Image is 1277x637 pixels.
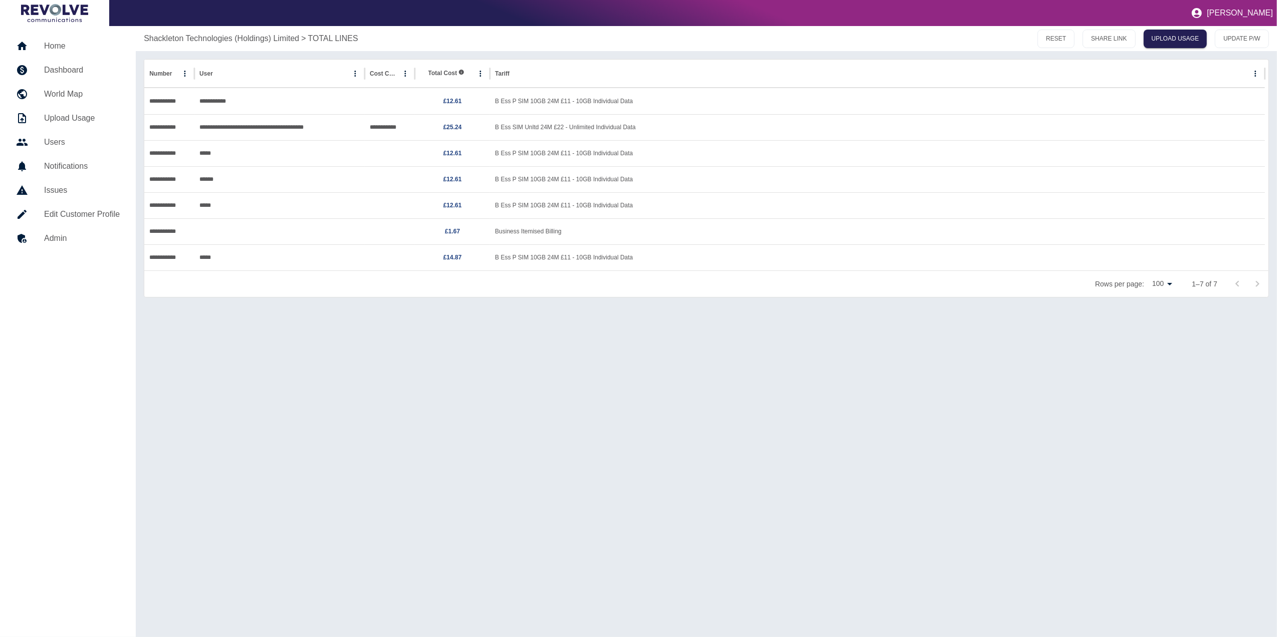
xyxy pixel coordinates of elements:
button: Number column menu [178,67,192,81]
h5: World Map [44,88,120,100]
button: RESET [1038,30,1075,48]
p: Rows per page: [1095,279,1144,289]
div: Number [149,70,172,77]
div: Cost Centre [370,70,397,77]
img: Logo [21,4,88,22]
button: Tariff column menu [1248,67,1262,81]
button: SHARE LINK [1083,30,1135,48]
div: B Ess P SIM 10GB 24M £11 - 10GB Individual Data [490,140,1265,166]
h5: Edit Customer Profile [44,208,120,220]
a: Issues [8,178,128,202]
h5: Home [44,40,120,52]
button: [PERSON_NAME] [1187,3,1277,23]
a: UPLOAD USAGE [1144,30,1207,48]
a: £12.61 [443,98,462,105]
a: Shackleton Technologies (Holdings) Limited [144,33,299,45]
a: £14.87 [443,254,462,261]
a: World Map [8,82,128,106]
a: Notifications [8,154,128,178]
a: Edit Customer Profile [8,202,128,226]
a: £1.67 [445,228,460,235]
p: [PERSON_NAME] [1207,9,1273,18]
button: Cost Centre column menu [398,67,412,81]
div: Tariff [495,70,509,77]
a: Upload Usage [8,106,128,130]
a: £12.61 [443,202,462,209]
a: Admin [8,226,128,250]
a: £12.61 [443,150,462,157]
a: £12.61 [443,176,462,183]
a: Dashboard [8,58,128,82]
div: B Ess SIM Unltd 24M £22 - Unlimited Individual Data [490,114,1265,140]
h5: Users [44,136,120,148]
a: £25.24 [443,124,462,131]
h5: Admin [44,232,120,244]
p: 1–7 of 7 [1192,279,1217,289]
div: Business Itemised Billing [490,218,1265,244]
div: B Ess P SIM 10GB 24M £11 - 10GB Individual Data [490,88,1265,114]
h5: Dashboard [44,64,120,76]
div: B Ess P SIM 10GB 24M £11 - 10GB Individual Data [490,166,1265,192]
div: 100 [1148,276,1176,291]
div: B Ess P SIM 10GB 24M £11 - 10GB Individual Data [490,244,1265,270]
h5: Notifications [44,160,120,172]
button: User column menu [348,67,362,81]
a: TOTAL LINES [308,33,358,45]
a: Home [8,34,128,58]
p: > [301,33,306,45]
button: Total Cost column menu [473,67,487,81]
div: User [199,70,213,77]
a: Users [8,130,128,154]
button: UPDATE P/W [1215,30,1269,48]
div: B Ess P SIM 10GB 24M £11 - 10GB Individual Data [490,192,1265,218]
h5: Upload Usage [44,112,120,124]
h5: Issues [44,184,120,196]
span: Total Cost includes both fixed and variable costs. [428,69,464,78]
